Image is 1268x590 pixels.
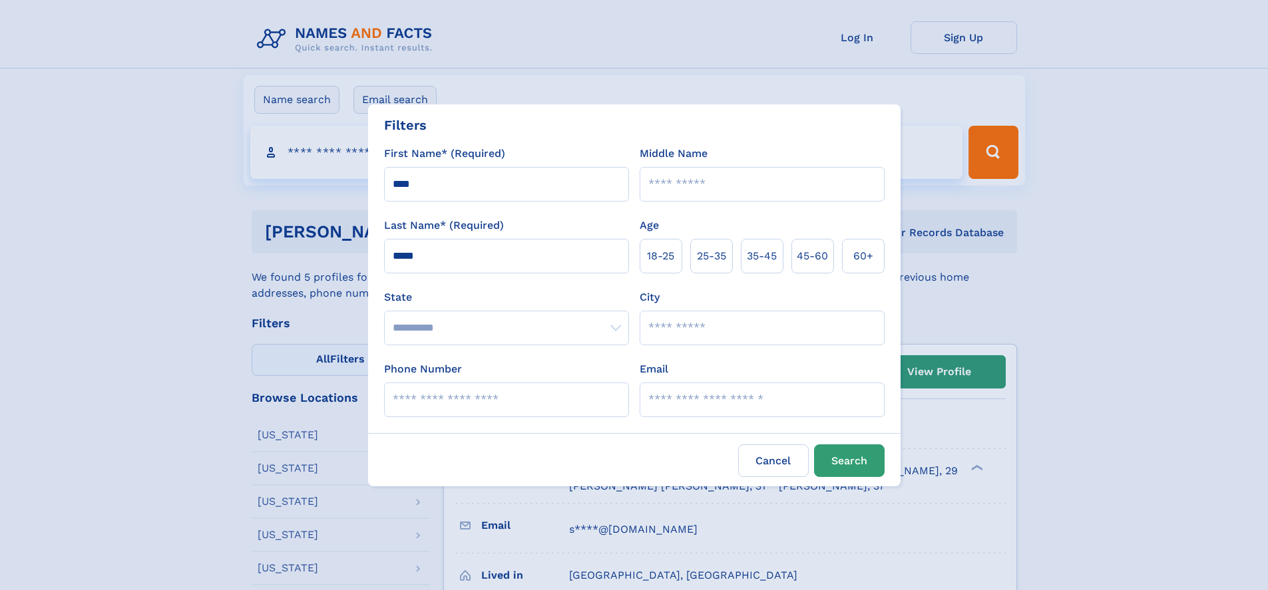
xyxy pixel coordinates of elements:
[747,248,777,264] span: 35‑45
[640,289,660,305] label: City
[738,444,809,477] label: Cancel
[384,146,505,162] label: First Name* (Required)
[853,248,873,264] span: 60+
[797,248,828,264] span: 45‑60
[647,248,674,264] span: 18‑25
[384,218,504,233] label: Last Name* (Required)
[384,115,427,135] div: Filters
[384,361,462,377] label: Phone Number
[640,146,708,162] label: Middle Name
[814,444,885,477] button: Search
[640,218,659,233] label: Age
[640,361,668,377] label: Email
[697,248,726,264] span: 25‑35
[384,289,629,305] label: State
